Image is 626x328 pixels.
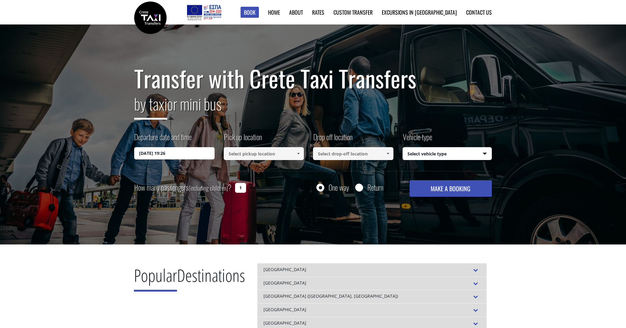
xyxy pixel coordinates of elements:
[241,7,259,18] a: Book
[268,8,280,16] a: Home
[134,65,492,91] h1: Transfer with Crete Taxi Transfers
[329,184,349,191] label: One way
[186,3,222,21] img: e-bannersEUERDF180X90.jpg
[257,263,487,277] div: [GEOGRAPHIC_DATA]
[410,180,492,197] button: MAKE A BOOKING
[382,8,457,16] a: Excursions in [GEOGRAPHIC_DATA]
[403,132,432,147] label: Vehicle type
[134,180,231,195] label: How many passengers ?
[189,183,228,192] small: (including children)
[134,92,167,120] span: by taxi
[293,147,304,160] a: Show All Items
[134,263,177,292] span: Popular
[289,8,303,16] a: About
[134,132,192,147] label: Departure date and time
[257,290,487,303] div: [GEOGRAPHIC_DATA] ([GEOGRAPHIC_DATA], [GEOGRAPHIC_DATA])
[134,2,167,34] img: Crete Taxi Transfers | Safe Taxi Transfer Services from to Heraklion Airport, Chania Airport, Ret...
[367,184,383,191] label: Return
[312,8,324,16] a: Rates
[134,14,167,20] a: Crete Taxi Transfers | Safe Taxi Transfer Services from to Heraklion Airport, Chania Airport, Ret...
[224,147,304,160] input: Select pickup location
[257,277,487,290] div: [GEOGRAPHIC_DATA]
[383,147,393,160] a: Show All Items
[313,147,393,160] input: Select drop-off location
[466,8,492,16] a: Contact us
[134,91,492,124] h2: or mini bus
[134,263,245,296] h2: Destinations
[257,303,487,317] div: [GEOGRAPHIC_DATA]
[224,132,262,147] label: Pick up location
[313,132,352,147] label: Drop off location
[403,147,492,160] span: Select vehicle type
[333,8,373,16] a: Custom Transfer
